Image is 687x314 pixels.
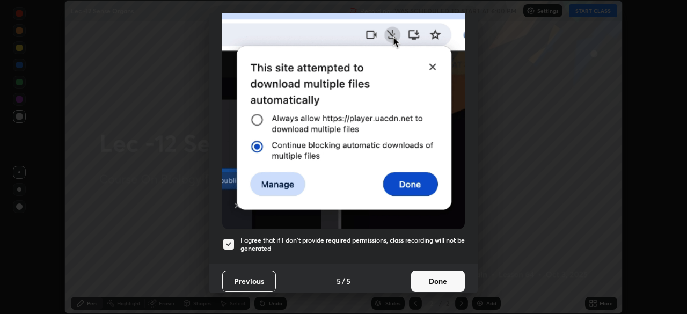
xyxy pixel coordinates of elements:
h5: I agree that if I don't provide required permissions, class recording will not be generated [240,236,465,253]
h4: / [342,275,345,287]
button: Done [411,271,465,292]
button: Previous [222,271,276,292]
h4: 5 [346,275,350,287]
h4: 5 [337,275,341,287]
